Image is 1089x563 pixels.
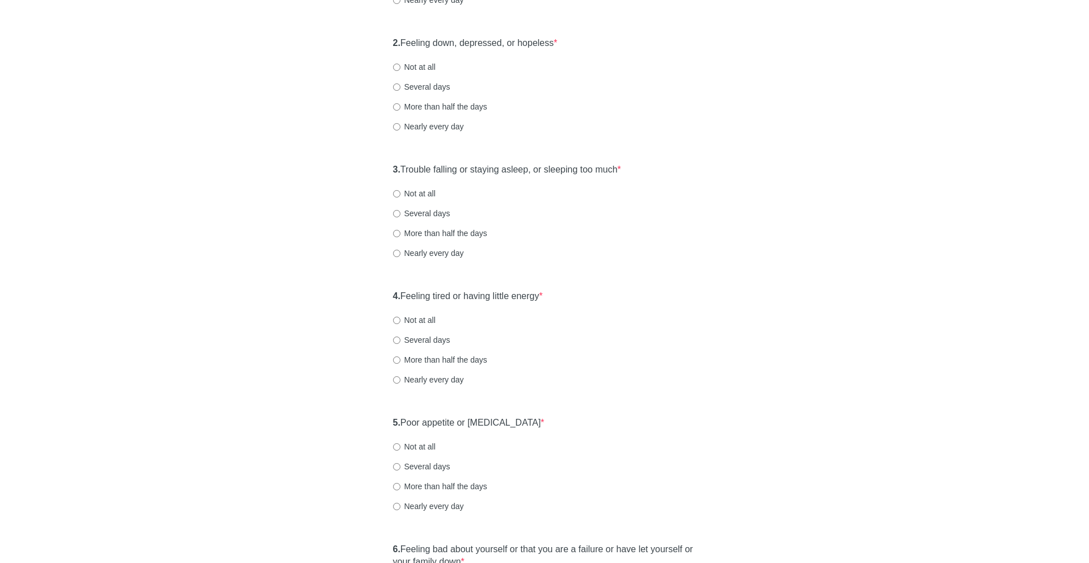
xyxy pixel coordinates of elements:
label: Feeling down, depressed, or hopeless [393,37,558,50]
strong: 6. [393,544,400,554]
input: Not at all [393,317,400,324]
label: Nearly every day [393,374,464,385]
input: Not at all [393,190,400,198]
label: Feeling tired or having little energy [393,290,543,303]
label: Several days [393,334,450,346]
input: Nearly every day [393,503,400,510]
input: Nearly every day [393,376,400,384]
strong: 4. [393,291,400,301]
label: Not at all [393,314,436,326]
input: More than half the days [393,103,400,111]
input: Nearly every day [393,250,400,257]
label: Trouble falling or staying asleep, or sleeping too much [393,163,621,177]
input: Several days [393,83,400,91]
label: Nearly every day [393,247,464,259]
input: Several days [393,337,400,344]
label: More than half the days [393,354,487,365]
label: Several days [393,208,450,219]
input: Several days [393,210,400,217]
strong: 3. [393,165,400,174]
label: Several days [393,461,450,472]
label: Nearly every day [393,121,464,132]
label: Several days [393,81,450,93]
label: Not at all [393,441,436,452]
input: Nearly every day [393,123,400,131]
input: More than half the days [393,483,400,490]
label: Not at all [393,61,436,73]
label: Not at all [393,188,436,199]
input: Not at all [393,443,400,451]
label: Poor appetite or [MEDICAL_DATA] [393,417,544,430]
input: Several days [393,463,400,470]
strong: 2. [393,38,400,48]
label: More than half the days [393,228,487,239]
label: More than half the days [393,101,487,112]
input: More than half the days [393,356,400,364]
label: More than half the days [393,481,487,492]
input: Not at all [393,64,400,71]
strong: 5. [393,418,400,427]
label: Nearly every day [393,501,464,512]
input: More than half the days [393,230,400,237]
